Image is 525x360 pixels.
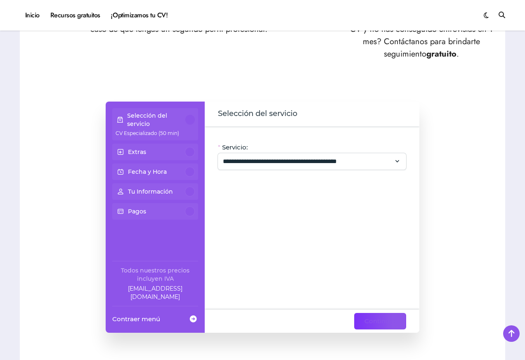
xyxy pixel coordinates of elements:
[128,207,146,216] p: Pagos
[426,48,456,60] strong: gratuito
[364,316,396,326] span: Continuar
[218,108,297,120] span: Selección del servicio
[106,4,173,26] a: ¡Optimizamos tu CV!
[354,313,406,329] button: Continuar
[128,148,146,156] p: Extras
[346,11,497,60] p: : ¿Tuviste tu videollamada de CV y no has conseguido entrevistas en 1 mes? Contáctanos para brind...
[127,111,186,128] p: Selección del servicio
[112,315,160,323] span: Contraer menú
[222,143,248,152] span: Servicio:
[116,130,179,136] span: CV Especializado (50 min)
[45,4,106,26] a: Recursos gratuitos
[112,266,198,283] div: Todos nuestros precios incluyen IVA
[20,4,45,26] a: Inicio
[128,168,167,176] p: Fecha y Hora
[112,284,198,301] a: Company email: ayuda@elhadadelasvacantes.com
[128,187,173,196] p: Tu Información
